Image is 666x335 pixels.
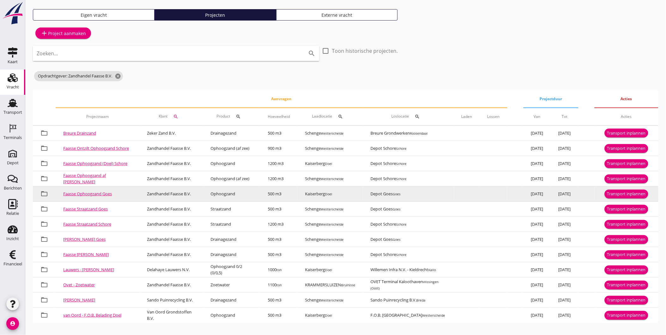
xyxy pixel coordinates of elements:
td: Ophoogzand [203,186,260,202]
div: Inzicht [6,237,19,241]
td: Zandhandel Faasse B.V. [140,186,203,202]
span: 1100 [268,282,282,288]
th: Product [203,108,260,125]
i: folder_open [40,160,48,167]
span: 500 m3 [268,236,281,242]
td: [DATE] [551,277,578,293]
i: folder_open [40,296,48,304]
div: Transport inplannen [607,236,646,243]
div: Transport inplannen [607,145,646,152]
div: Transport inplannen [607,176,646,182]
td: Zandhandel Faasse B.V. [140,247,203,262]
a: Faasse [PERSON_NAME] [63,252,109,257]
th: Loslocatie [363,108,454,125]
a: Breure Drainzand [63,130,96,136]
small: Roosendaal [410,131,428,136]
i: folder_open [40,235,48,243]
td: [DATE] [551,126,578,141]
td: [DATE] [551,293,578,308]
a: Projecten [155,9,276,21]
small: Bruinisse [341,283,355,287]
td: [DATE] [551,232,578,247]
small: Schore [396,177,406,181]
td: Straatzand [203,217,260,232]
span: 1200 m3 [268,161,284,166]
td: Zandhandel Faasse B.V. [140,217,203,232]
div: Eigen vracht [36,12,152,18]
td: Depot Goes [363,232,454,247]
small: ton [277,268,282,272]
th: Lossen [480,108,507,125]
small: Schore [396,253,406,257]
div: Projecten [157,12,273,18]
td: [DATE] [523,141,551,156]
a: Project aanmaken [35,27,91,39]
td: Drainagezand [203,232,260,247]
a: Eigen vracht [33,9,155,21]
td: Depot Schore [363,217,454,232]
div: Externe vracht [279,12,395,18]
button: Transport inplannen [605,296,648,305]
td: Schenge [297,202,363,217]
th: Laden [454,108,480,125]
td: [DATE] [551,186,578,202]
div: Transport inplannen [607,297,646,303]
i: folder_open [40,311,48,319]
td: Zandhandel Faasse B.V. [140,277,203,293]
small: Doel [325,161,332,166]
i: folder_open [40,220,48,228]
div: Transport inplannen [607,267,646,273]
td: Zeker Zand B.V. [140,126,203,141]
td: Schenge [297,141,363,156]
td: Depot Schore [363,141,454,156]
td: [DATE] [523,156,551,171]
div: Financieel [3,262,22,266]
td: [DATE] [523,126,551,141]
div: Transport [3,110,22,114]
a: Faasse Ophoogzand (Doel) Schore [63,161,127,166]
div: Project aanmaken [40,29,86,37]
span: 500 m3 [268,297,281,303]
span: 900 m3 [268,145,281,151]
th: Van [523,108,551,125]
small: Westerschelde [321,253,344,257]
div: Transport inplannen [607,252,646,258]
th: Aanvragen [56,90,507,108]
td: Zandhandel Faasse B.V. [140,141,203,156]
i: folder_open [40,129,48,137]
th: Projectnaam [56,108,140,125]
small: Westerschelde [321,131,344,136]
i: account_circle [6,317,19,330]
small: Schore [396,222,406,227]
a: Faasse Straatzand Schore [63,221,111,227]
td: Schenge [297,232,363,247]
td: [DATE] [551,262,578,277]
td: [DATE] [523,262,551,277]
div: Terminals [3,136,22,140]
i: folder_open [40,144,48,152]
a: Faasse Ophoogzand af [PERSON_NAME] [63,173,106,185]
a: Lauwers - [PERSON_NAME] [63,267,114,272]
i: search [173,114,178,119]
td: Willemen Infra N.V. - Kieldrecht [363,262,454,277]
label: Toon historische projecten. [332,48,398,54]
a: [PERSON_NAME] Goes [63,236,106,242]
i: cancel [115,73,121,79]
span: 1200 m3 [268,221,284,227]
a: [PERSON_NAME] [63,297,95,303]
td: Drainagezand [203,247,260,262]
td: Schenge [297,247,363,262]
small: Doel [325,192,332,196]
button: Transport inplannen [605,235,648,244]
td: [DATE] [523,202,551,217]
td: [DATE] [523,277,551,293]
small: Westerschelde [321,207,344,211]
td: [DATE] [523,247,551,262]
td: Zoetwater [203,277,260,293]
div: Transport inplannen [607,130,646,137]
td: KRAMMERSLUIZEN [297,277,363,293]
small: Westerschelde [321,146,344,151]
div: Vracht [7,85,19,89]
small: Westerschelde [321,222,344,227]
td: Drainagezand [203,126,260,141]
